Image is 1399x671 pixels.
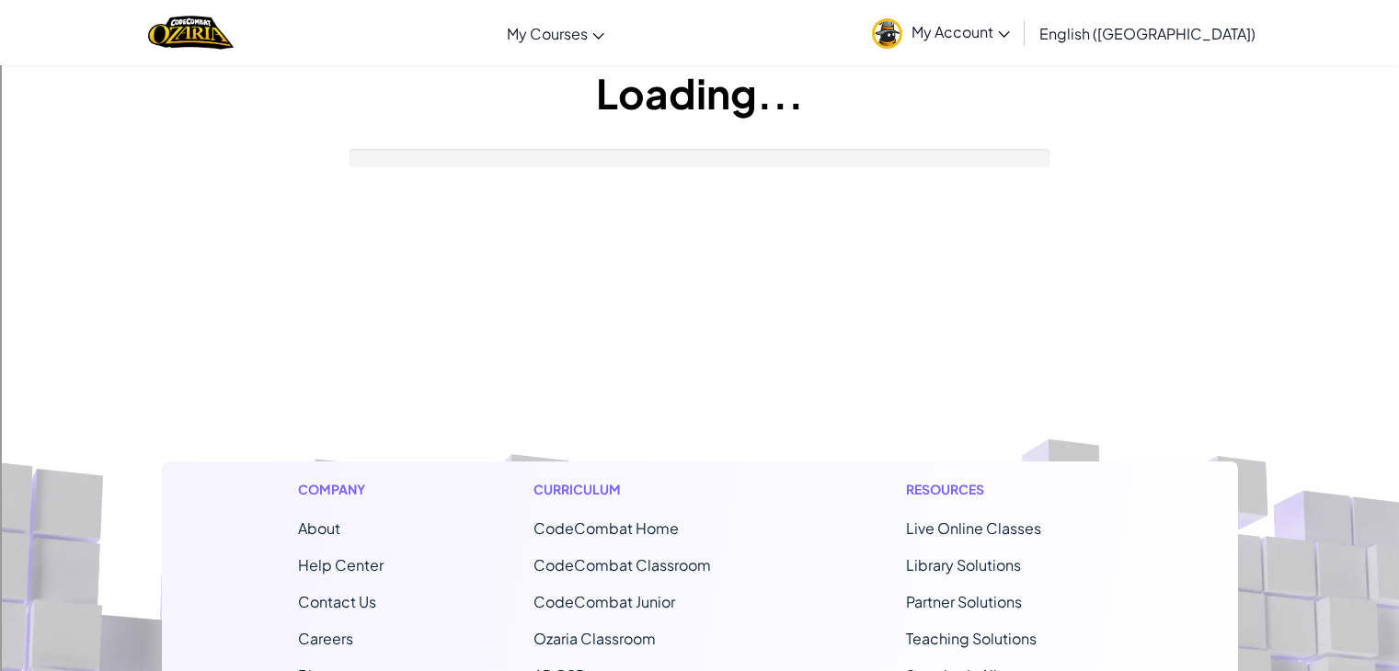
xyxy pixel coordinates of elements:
[148,14,234,51] img: Home
[863,4,1019,62] a: My Account
[912,22,1010,41] span: My Account
[1030,8,1265,58] a: English ([GEOGRAPHIC_DATA])
[498,8,613,58] a: My Courses
[507,24,588,43] span: My Courses
[872,18,902,49] img: avatar
[1039,24,1256,43] span: English ([GEOGRAPHIC_DATA])
[148,14,234,51] a: Ozaria by CodeCombat logo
